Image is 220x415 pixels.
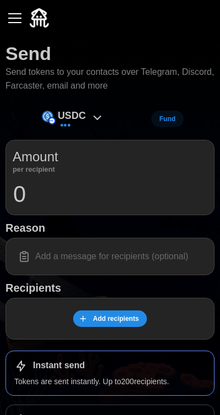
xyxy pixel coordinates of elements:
[42,111,53,122] img: USDC (on Base)
[159,111,175,127] span: Fund
[5,221,215,235] h1: Reason
[151,111,184,127] button: Fund
[13,181,207,208] input: 0
[14,376,206,387] p: Tokens are sent instantly. Up to 200 recipients.
[30,8,49,28] img: Quidli
[13,167,58,172] p: per recipient
[13,147,58,167] p: Amount
[58,108,86,124] p: USDC
[33,360,85,372] h1: Instant send
[73,310,147,327] button: Add recipients
[5,281,215,295] h1: Recipients
[13,245,207,268] input: Add a message for recipients (optional)
[93,311,139,326] span: Add recipients
[5,41,51,65] h1: Send
[5,65,215,93] p: Send tokens to your contacts over Telegram, Discord, Farcaster, email and more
